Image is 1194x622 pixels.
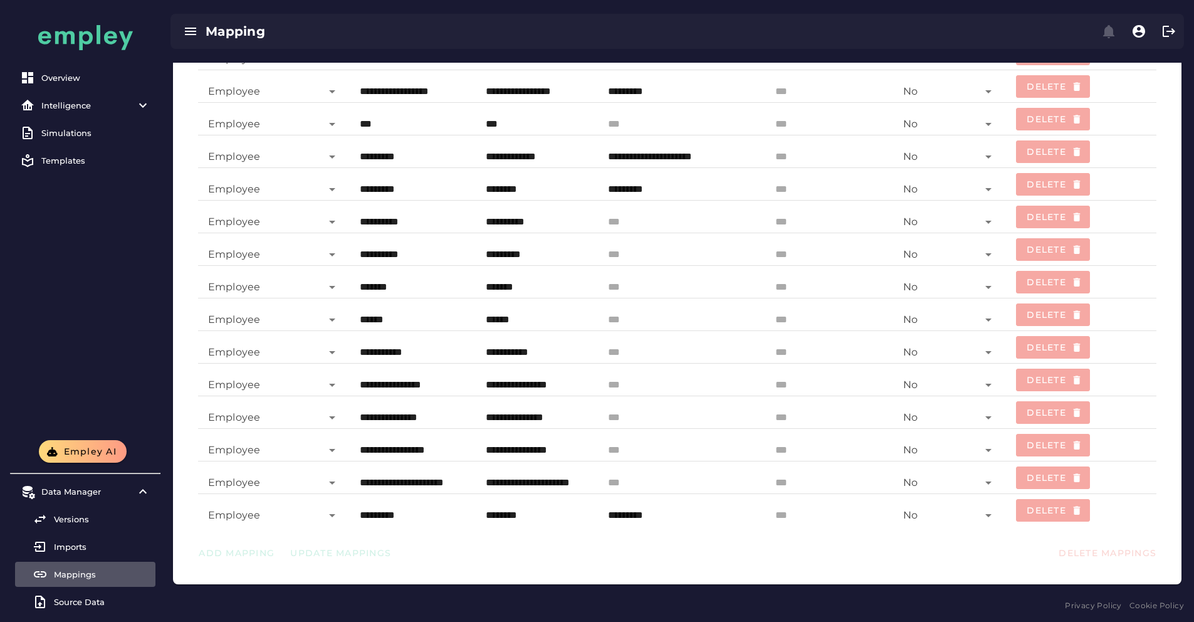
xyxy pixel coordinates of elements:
span: Employee [208,84,260,99]
div: Data Manager [41,487,129,497]
span: Employee [208,214,260,229]
span: Empley AI [63,446,117,457]
span: Employee [208,377,260,393]
span: Employee [208,312,260,327]
a: Mappings [15,562,155,587]
span: Employee [208,508,260,523]
span: No [903,377,918,393]
span: No [903,508,918,523]
div: Source Data [54,597,150,607]
a: Privacy Policy [1065,599,1122,612]
span: No [903,247,918,262]
div: Mappings [54,569,150,579]
span: No [903,280,918,295]
span: Employee [208,149,260,164]
span: Employee [208,345,260,360]
span: Employee [208,182,260,197]
span: No [903,312,918,327]
a: Overview [15,65,155,90]
span: No [903,117,918,132]
span: No [903,84,918,99]
span: Employee [208,475,260,490]
span: No [903,182,918,197]
div: Mapping [206,23,650,40]
div: Simulations [41,128,150,138]
a: Simulations [15,120,155,145]
span: No [903,345,918,360]
span: No [903,410,918,425]
span: Employee [208,410,260,425]
span: Employee [208,117,260,132]
div: Overview [41,73,150,83]
a: Imports [15,534,155,559]
span: Employee [208,280,260,295]
a: Versions [15,507,155,532]
div: Versions [54,514,150,524]
div: Templates [41,155,150,166]
span: No [903,149,918,164]
span: No [903,475,918,490]
a: Templates [15,148,155,173]
a: Source Data [15,589,155,614]
span: No [903,214,918,229]
span: Employee [208,247,260,262]
div: Imports [54,542,150,552]
a: Cookie Policy [1129,599,1184,612]
span: No [903,443,918,458]
span: Employee [208,443,260,458]
button: Empley AI [39,440,127,463]
div: Intelligence [41,100,129,110]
